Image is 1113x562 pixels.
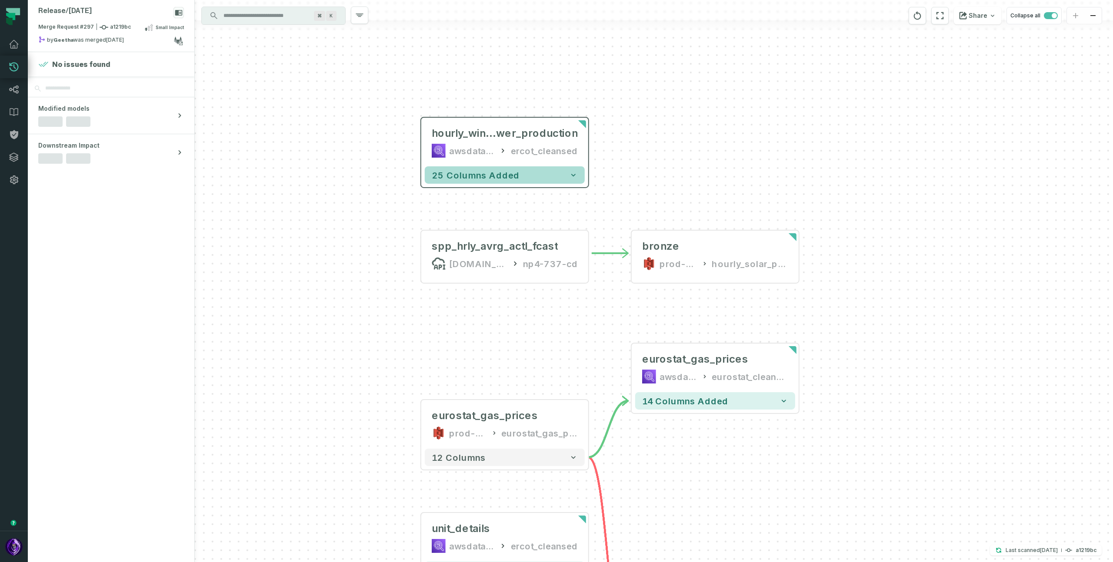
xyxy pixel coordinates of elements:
[432,409,538,423] div: eurostat_gas_prices
[38,104,90,113] span: Modified models
[511,539,578,553] div: ercot_cleansed
[449,257,507,271] div: api.ercot.com/api/public-reports
[642,352,748,366] div: eurostat_gas_prices
[432,170,520,180] span: 25 columns added
[432,126,578,140] div: hourly_wind_power_production
[642,239,680,253] div: bronze
[28,134,194,171] button: Downstream Impact
[496,126,578,140] span: wer_production
[326,11,337,21] span: Press ⌘ + K to focus the search bar
[5,538,23,555] img: avatar of Ofir Or
[432,126,496,140] span: hourly_wind_po
[432,522,490,536] div: unit_details
[712,370,788,383] div: eurostat_cleansed
[314,11,325,21] span: Press ⌘ + K to focus the search bar
[38,23,131,32] span: Merge Request #297 a1219bc
[501,426,578,440] div: eurostat_gas_prices
[523,257,578,271] div: np4-737-cd
[449,539,496,553] div: awsdatacatalog
[990,545,1102,555] button: Last scanned[DATE] 5:42:10 AMa1219bc
[28,97,194,134] button: Modified models
[660,257,698,271] div: prod-ercotapi-it-bhl-public-raw/ercot
[1040,547,1058,553] relative-time: Sep 7, 2025, 5:42 AM GMT+3
[1084,7,1102,24] button: zoom out
[642,396,728,406] span: 14 columns added
[449,426,487,440] div: prod-eurostat-it-bhl-public-raw/eurostatdata
[511,144,578,158] div: ercot_cleansed
[53,37,73,43] strong: Geetha (geetha.b)
[432,239,558,253] div: spp_hrly_avrg_actl_fcast
[588,401,628,457] g: Edge from f2e970afc478f17f1f1f22f25c040386 to 17dc4bb54853de5d16b0046b751759ea
[10,519,17,527] div: Tooltip anchor
[52,59,110,69] h4: No issues found
[954,7,1001,24] button: Share
[712,257,788,271] div: hourly_solar_power_production
[432,452,486,463] span: 12 columns
[38,7,92,15] div: Release/sep 5 2025
[1006,7,1062,24] button: Collapse all
[38,36,173,46] div: by was merged
[1076,548,1096,553] h4: a1219bc
[106,36,124,43] relative-time: Sep 8, 2025, 6:22 PM GMT+3
[660,370,698,383] div: awsdatacatalog
[1006,546,1058,555] p: Last scanned
[38,141,100,150] span: Downstream Impact
[449,144,496,158] div: awsdatacatalog
[173,35,184,46] a: View on gitlab
[156,24,184,31] span: Small Impact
